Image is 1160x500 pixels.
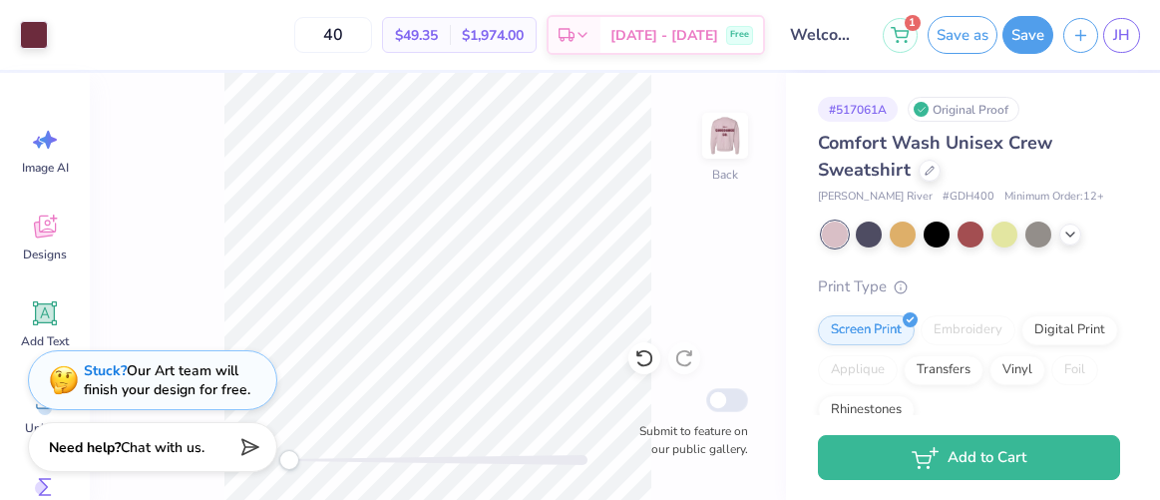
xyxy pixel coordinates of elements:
div: # 517061A [818,97,898,122]
span: Chat with us. [121,438,204,457]
span: Minimum Order: 12 + [1004,189,1104,206]
span: Free [730,28,749,42]
span: Comfort Wash Unisex Crew Sweatshirt [818,131,1052,182]
div: Vinyl [989,355,1045,385]
span: $1,974.00 [462,25,524,46]
div: Embroidery [921,315,1015,345]
span: JH [1113,24,1130,47]
label: Submit to feature on our public gallery. [628,422,748,458]
span: Image AI [22,160,69,176]
div: Foil [1051,355,1098,385]
div: Our Art team will finish your design for free. [84,361,250,399]
div: Digital Print [1021,315,1118,345]
strong: Need help? [49,438,121,457]
input: Untitled Design [775,15,873,55]
button: Save as [928,16,997,54]
div: Rhinestones [818,395,915,425]
span: Designs [23,247,67,262]
button: 1 [883,18,918,53]
div: Back [712,166,738,184]
a: JH [1103,18,1140,53]
button: Add to Cart [818,435,1120,480]
span: Upload [25,420,65,436]
input: – – [294,17,372,53]
div: Transfers [904,355,983,385]
strong: Stuck? [84,361,127,380]
span: Add Text [21,333,69,349]
span: 1 [905,15,921,31]
span: [DATE] - [DATE] [610,25,718,46]
img: Back [705,116,745,156]
span: $49.35 [395,25,438,46]
div: Screen Print [818,315,915,345]
div: Applique [818,355,898,385]
span: # GDH400 [943,189,994,206]
div: Original Proof [908,97,1019,122]
span: [PERSON_NAME] River [818,189,933,206]
button: Save [1002,16,1053,54]
div: Accessibility label [279,450,299,470]
div: Print Type [818,275,1120,298]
